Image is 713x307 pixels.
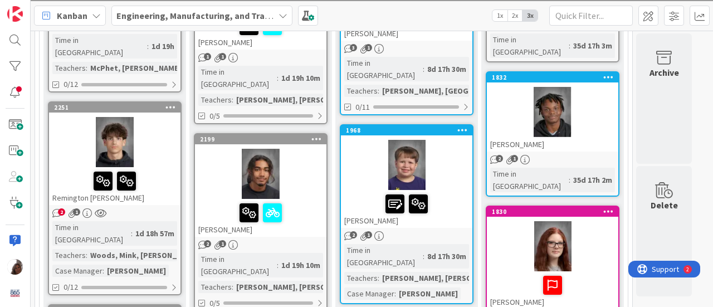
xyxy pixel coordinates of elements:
[423,250,424,262] span: :
[232,94,233,106] span: :
[133,227,177,240] div: 1d 18h 57m
[4,115,709,125] div: Print
[355,101,370,113] span: 0/11
[277,72,279,84] span: :
[492,74,618,81] div: 1832
[4,45,709,55] div: Options
[23,2,51,15] span: Support
[341,125,472,228] div: 1968[PERSON_NAME]
[4,185,709,195] div: Visual Art
[131,227,133,240] span: :
[4,125,709,135] div: Add Outline Template
[52,221,131,246] div: Time in [GEOGRAPHIC_DATA]
[209,110,220,122] span: 0/5
[4,227,709,237] div: ???
[52,249,86,261] div: Teachers
[346,126,472,134] div: 1968
[4,135,709,145] div: Search for Source
[195,199,326,237] div: [PERSON_NAME]
[344,85,378,97] div: Teachers
[511,155,518,162] span: 1
[378,272,379,284] span: :
[492,208,618,216] div: 1830
[198,66,277,90] div: Time in [GEOGRAPHIC_DATA]
[73,208,80,216] span: 1
[4,75,709,85] div: Move To ...
[219,53,226,60] span: 1
[570,174,615,186] div: 35d 17h 2m
[104,265,169,277] div: [PERSON_NAME]
[54,104,180,111] div: 2251
[49,103,180,113] div: 2251
[49,103,180,205] div: 2251Remington [PERSON_NAME]
[4,105,709,115] div: Download
[496,155,503,162] span: 2
[4,277,709,287] div: Home
[378,85,379,97] span: :
[651,198,678,212] div: Delete
[350,231,357,238] span: 2
[147,40,149,52] span: :
[4,4,709,14] div: Sort A > Z
[487,72,618,152] div: 1832[PERSON_NAME]
[233,281,379,293] div: [PERSON_NAME], [PERSON_NAME], Ki...
[64,79,78,90] span: 0/12
[424,63,469,75] div: 8d 17h 30m
[365,44,372,51] span: 1
[4,25,709,35] div: Move To ...
[490,33,569,58] div: Time in [GEOGRAPHIC_DATA]
[4,237,709,247] div: This outline has no content. Would you like to delete it?
[4,65,709,75] div: Rename
[350,44,357,51] span: 3
[344,57,423,81] div: Time in [GEOGRAPHIC_DATA]
[198,253,277,277] div: Time in [GEOGRAPHIC_DATA]
[423,63,424,75] span: :
[277,259,279,271] span: :
[344,287,394,300] div: Case Manager
[58,208,65,216] span: 2
[52,34,147,59] div: Time in [GEOGRAPHIC_DATA]
[87,249,202,261] div: Woods, Mink, [PERSON_NAME]
[4,165,709,175] div: Newspaper
[279,72,323,84] div: 1d 19h 10m
[365,231,372,238] span: 1
[87,62,191,74] div: McPhet, [PERSON_NAME]...
[4,35,709,45] div: Delete
[4,217,709,227] div: CANCEL
[570,40,615,52] div: 35d 17h 3m
[64,281,78,293] span: 0/12
[198,94,232,106] div: Teachers
[4,145,709,155] div: Journal
[344,272,378,284] div: Teachers
[4,257,709,267] div: DELETE
[195,134,326,237] div: 2199[PERSON_NAME]
[344,244,423,269] div: Time in [GEOGRAPHIC_DATA]
[86,249,87,261] span: :
[204,53,211,60] span: 1
[396,287,461,300] div: [PERSON_NAME]
[52,62,86,74] div: Teachers
[487,207,618,217] div: 1830
[4,155,709,165] div: Magazine
[233,94,375,106] div: [PERSON_NAME], [PERSON_NAME], P...
[49,167,180,205] div: Remington [PERSON_NAME]
[4,55,709,65] div: Sign out
[341,190,472,228] div: [PERSON_NAME]
[649,66,679,79] div: Archive
[4,85,709,95] div: Delete
[4,95,709,105] div: Rename Outline
[490,168,569,192] div: Time in [GEOGRAPHIC_DATA]
[7,285,23,301] img: avatar
[424,250,469,262] div: 8d 17h 30m
[4,14,709,25] div: Sort New > Old
[279,259,323,271] div: 1d 19h 10m
[569,174,570,186] span: :
[569,40,570,52] span: :
[487,137,618,152] div: [PERSON_NAME]
[7,6,23,22] img: Visit kanbanzone.com
[4,247,709,257] div: SAVE AND GO HOME
[379,85,530,97] div: [PERSON_NAME], [GEOGRAPHIC_DATA]...
[52,265,102,277] div: Case Manager
[200,135,326,143] div: 2199
[341,125,472,135] div: 1968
